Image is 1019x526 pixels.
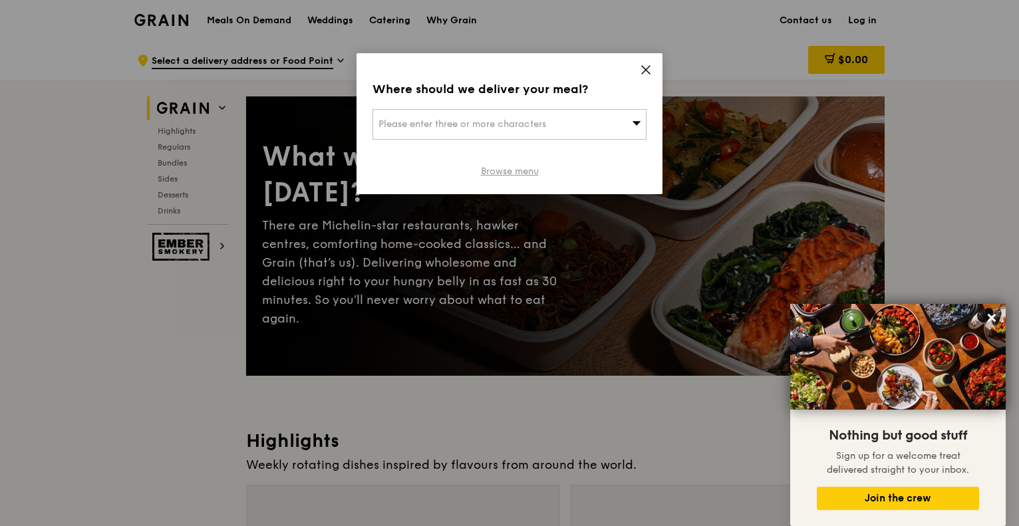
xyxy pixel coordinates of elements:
button: Join the crew [817,487,979,510]
span: Nothing but good stuff [829,428,967,444]
span: Please enter three or more characters [378,118,546,130]
img: DSC07876-Edit02-Large.jpeg [790,304,1006,410]
div: Where should we deliver your meal? [372,80,647,98]
span: Sign up for a welcome treat delivered straight to your inbox. [827,450,969,475]
a: Browse menu [481,165,539,178]
button: Close [981,307,1002,329]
